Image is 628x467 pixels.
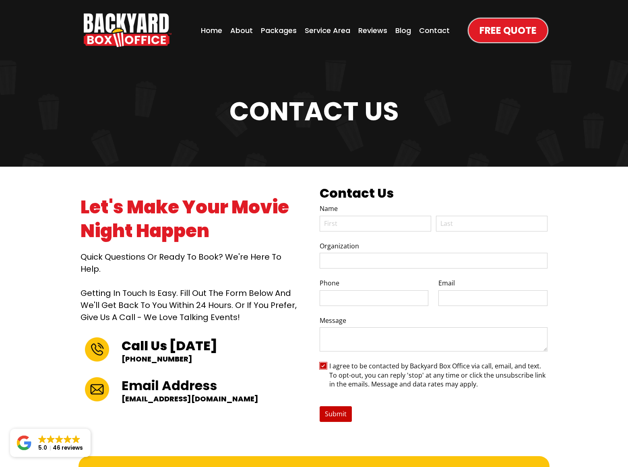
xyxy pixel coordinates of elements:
p: [EMAIL_ADDRESS][DOMAIN_NAME] [122,394,295,403]
span: Free Quote [479,23,537,37]
label: Message [320,313,547,325]
a: Service Area [302,23,353,38]
a: Packages [258,23,299,38]
input: Last [436,216,547,231]
a: Reviews [356,23,390,38]
label: Organization [320,239,547,250]
h2: Call Us [DATE] [122,337,295,354]
label: Email [438,276,547,288]
strong: Email Address [122,376,217,395]
button: Submit [320,406,352,422]
p: Getting in touch is easy. Fill out the form below and we'll get back to you within 24 hours. Or i... [81,287,302,323]
a: About [228,23,255,38]
a: Free Quote [469,19,547,42]
span: I agree to be contacted by Backyard Box Office via call, email, and text. To opt-out, you can rep... [329,362,547,388]
legend: Name [320,202,547,213]
img: Image [85,377,109,401]
input: First [320,216,431,231]
a: Home [198,23,225,38]
span: Submit [324,409,347,419]
img: Image [85,337,109,362]
a: Close GoogleGoogleGoogleGoogleGoogle 5.046 reviews [10,429,91,457]
a: Blog [393,23,413,38]
h2: Quick questions or ready to book? We're here to help. [81,251,302,275]
img: Backyard Box Office [84,13,171,47]
label: Phone [320,276,429,288]
a: https://www.backyardboxoffice.com [84,13,171,47]
h1: Let's Make Your Movie Night Happen [81,196,302,243]
p: [PHONE_NUMBER] [122,354,295,364]
h1: Contact us [81,99,547,124]
h2: Contact Us [320,185,547,202]
a: Contact [417,23,452,38]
